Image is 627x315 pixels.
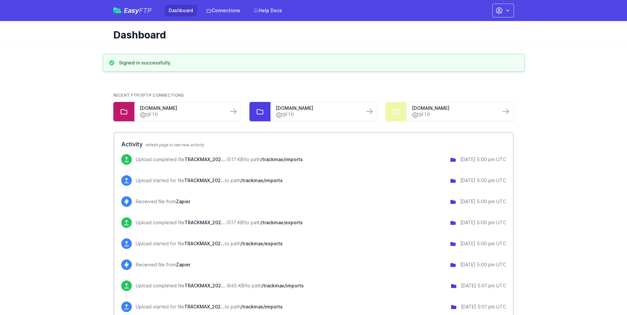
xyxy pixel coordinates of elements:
a: [DOMAIN_NAME] [276,105,359,111]
p: Received file from [136,261,190,268]
span: /trackmax/imports [262,283,304,288]
a: SFTP [140,111,223,118]
img: easyftp_logo.png [113,8,121,13]
h1: Dashboard [113,29,509,41]
div: [DATE] 5:01 pm UTC [461,282,506,289]
a: Connections [202,5,244,16]
div: [DATE] 5:00 pm UTC [460,198,506,205]
div: [DATE] 5:00 pm UTC [460,156,506,163]
p: Upload started for file to path [136,240,283,247]
h3: Signed in successfully. [119,60,172,66]
span: TRACKMAX_20251001.TXT [184,241,225,246]
div: [DATE] 5:00 pm UTC [460,240,506,247]
a: Help Docs [249,5,286,16]
p: Upload completed file to path [136,282,304,289]
p: Upload started for file to path [136,177,283,184]
a: EasyFTP [113,7,152,14]
span: TRACKMAX_20251001.TXT [185,157,225,162]
span: /trackmax/exports [261,220,303,225]
span: /trackmax/imports [241,178,283,183]
a: [DOMAIN_NAME] [412,105,495,111]
h2: Recent FTP/SFTP Connections [113,93,514,98]
span: /trackmax/imports [261,157,303,162]
span: Easy [124,7,152,14]
span: TRACKMAX_20251001.TXT [184,178,225,183]
h2: Activity [121,140,506,149]
span: TRACKMAX_20250930.TXT [185,283,225,288]
a: Dashboard [165,5,197,16]
a: [DOMAIN_NAME] [140,105,223,111]
span: /trackmax/exports [241,241,283,246]
p: Upload completed file to path [136,156,303,163]
span: /trackmax/imports [241,304,283,309]
span: TRACKMAX_20250930.TXT [184,304,225,309]
span: TRACKMAX_20251001.TXT [185,220,225,225]
i: (517 KB) [226,220,245,225]
div: [DATE] 5:00 pm UTC [460,177,506,184]
p: Upload started for file to path [136,303,283,310]
span: Zapier [176,199,190,204]
div: [DATE] 5:00 pm UTC [460,219,506,226]
span: Zapier [176,262,190,267]
div: [DATE] 5:01 pm UTC [461,303,506,310]
i: (517 KB) [226,157,245,162]
p: Received file from [136,198,190,205]
p: Upload completed file to path [136,219,303,226]
span: FTP [139,7,152,14]
a: SFTP [412,111,495,118]
i: (645 KB) [226,283,246,288]
div: [DATE] 5:00 pm UTC [460,261,506,268]
a: SFTP [276,111,359,118]
span: refresh page to see new activity [145,142,204,147]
